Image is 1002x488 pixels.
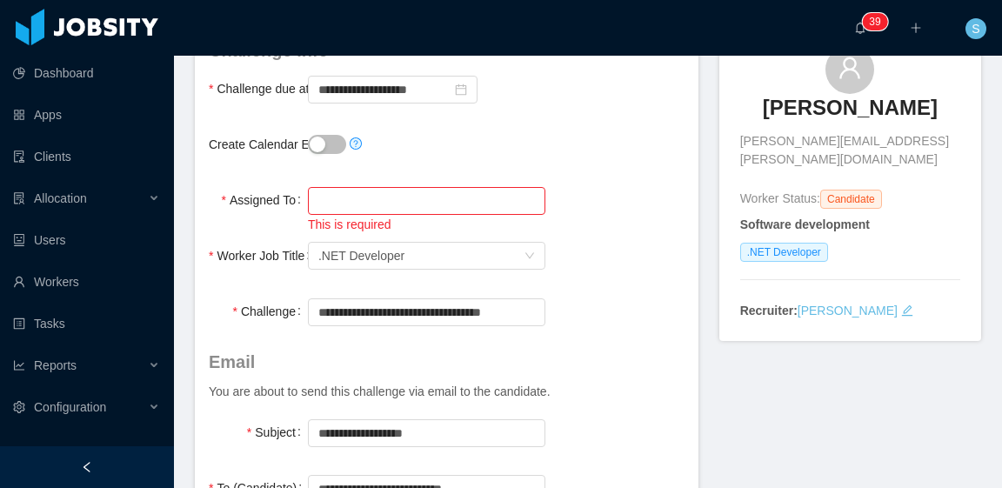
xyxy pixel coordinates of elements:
[247,425,308,439] label: Subject
[740,191,820,205] span: Worker Status:
[740,132,960,169] span: [PERSON_NAME][EMAIL_ADDRESS][PERSON_NAME][DOMAIN_NAME]
[854,22,866,34] i: icon: bell
[838,56,862,80] i: icon: user
[13,192,25,204] i: icon: solution
[875,13,881,30] p: 9
[740,243,828,262] span: .NET Developer
[740,217,870,231] strong: Software development
[972,18,979,39] span: S
[318,243,404,269] div: .NET Developer
[209,384,551,398] span: You are about to send this challenge via email to the candidate.
[308,419,545,447] input: Subject
[308,216,545,235] div: This is required
[740,304,798,318] strong: Recruiter:
[222,193,308,207] label: Assigned To
[13,306,160,341] a: icon: profileTasks
[13,56,160,90] a: icon: pie-chartDashboard
[869,13,875,30] p: 3
[13,359,25,371] i: icon: line-chart
[34,400,106,414] span: Configuration
[763,94,938,122] h3: [PERSON_NAME]
[862,13,887,30] sup: 39
[13,139,160,174] a: icon: auditClients
[901,304,913,317] i: icon: edit
[308,135,346,154] button: Create Calendar Event?
[232,304,307,318] label: Challenge
[820,190,882,209] span: Candidate
[13,264,160,299] a: icon: userWorkers
[13,401,25,413] i: icon: setting
[209,249,317,263] label: Worker Job Title
[763,94,938,132] a: [PERSON_NAME]
[798,304,898,318] a: [PERSON_NAME]
[34,191,87,205] span: Allocation
[209,137,351,151] label: Create Calendar Event?
[13,223,160,257] a: icon: robotUsers
[524,251,535,263] i: icon: down
[34,358,77,372] span: Reports
[13,97,160,132] a: icon: appstoreApps
[209,82,321,96] label: Challenge due at
[455,84,467,96] i: icon: calendar
[350,137,362,150] i: icon: question-circle
[910,22,922,34] i: icon: plus
[209,350,685,374] h4: Email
